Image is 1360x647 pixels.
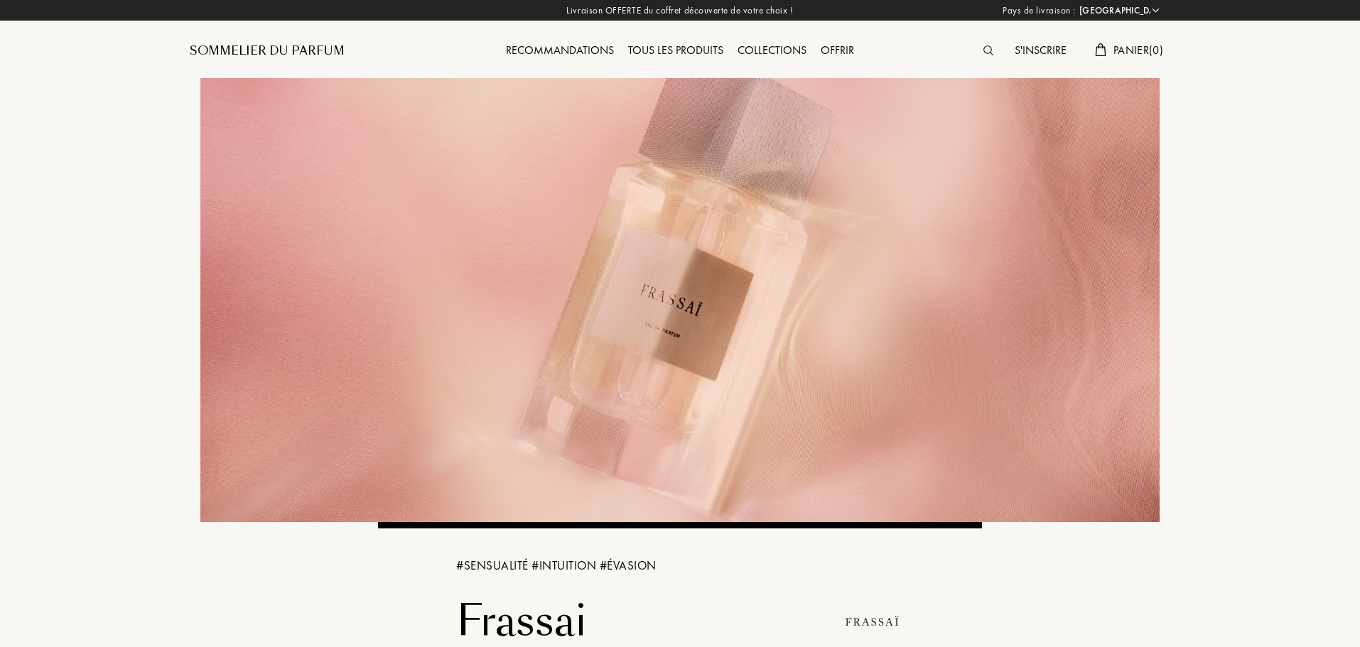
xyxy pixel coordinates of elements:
span: Pays de livraison : [1003,4,1076,18]
a: Sommelier du Parfum [190,43,345,60]
a: Offrir [814,43,861,58]
a: Collections [730,43,814,58]
a: Recommandations [499,43,621,58]
a: S'inscrire [1008,43,1074,58]
span: Panier ( 0 ) [1113,43,1163,58]
h1: Frassai [456,597,829,646]
div: Tous les produits [621,42,730,60]
div: Collections [730,42,814,60]
span: # ÉVASION [600,558,657,573]
a: Tous les produits [621,43,730,58]
img: cart.svg [1095,43,1106,56]
span: # INTUITION [531,558,600,573]
img: Frassai Banner [200,78,1160,522]
div: Recommandations [499,42,621,60]
div: Offrir [814,42,861,60]
span: # SENSUALITÉ [456,558,531,573]
div: S'inscrire [1008,42,1074,60]
img: search_icn.svg [983,45,993,55]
